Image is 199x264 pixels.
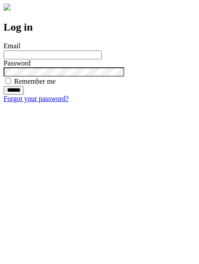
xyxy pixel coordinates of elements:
label: Email [4,42,20,50]
h2: Log in [4,21,195,33]
label: Remember me [14,78,56,85]
label: Password [4,59,31,67]
img: logo-4e3dc11c47720685a147b03b5a06dd966a58ff35d612b21f08c02c0306f2b779.png [4,4,11,11]
a: Forgot your password? [4,95,69,102]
